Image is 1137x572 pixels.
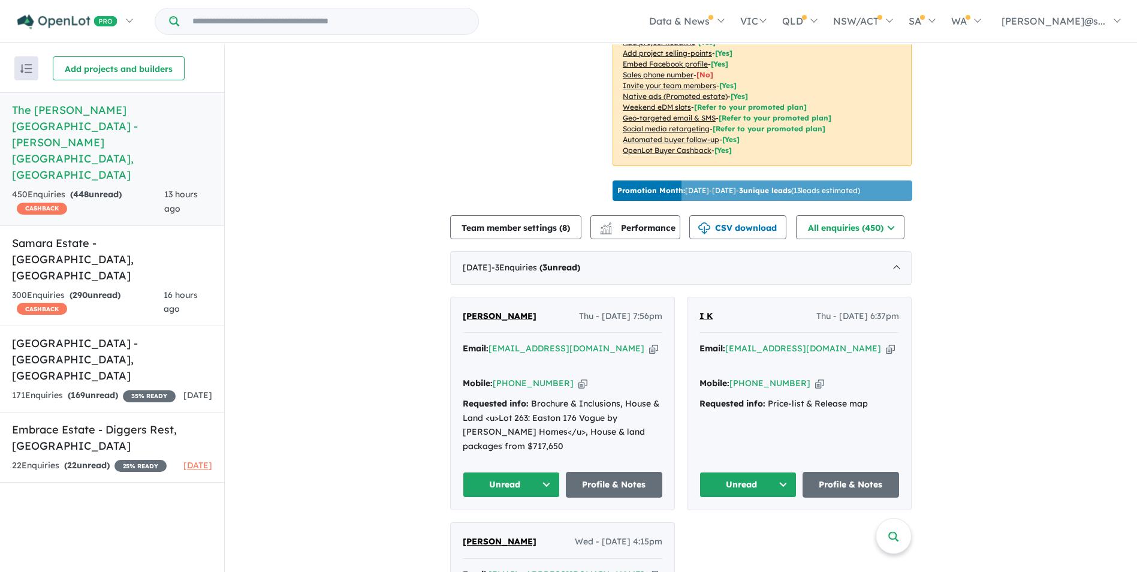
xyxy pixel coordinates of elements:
[12,235,212,284] h5: Samara Estate - [GEOGRAPHIC_DATA] , [GEOGRAPHIC_DATA]
[623,81,716,90] u: Invite your team members
[601,222,611,229] img: line-chart.svg
[719,113,831,122] span: [Refer to your promoted plan]
[67,460,77,471] span: 22
[123,390,176,402] span: 35 % READY
[53,56,185,80] button: Add projects and builders
[463,343,488,354] strong: Email:
[164,189,198,214] span: 13 hours ago
[617,185,860,196] p: [DATE] - [DATE] - ( 13 leads estimated)
[463,536,536,547] span: [PERSON_NAME]
[450,251,912,285] div: [DATE]
[623,146,711,155] u: OpenLot Buyer Cashback
[617,186,685,195] b: Promotion Month:
[463,397,662,454] div: Brochure & Inclusions, House & Land <u>Lot 263: Easton 176 Vogue by [PERSON_NAME] Homes</u>, Hous...
[183,390,212,401] span: [DATE]
[182,8,476,34] input: Try estate name, suburb, builder or developer
[816,309,899,324] span: Thu - [DATE] 6:37pm
[164,290,198,315] span: 16 hours ago
[623,103,691,112] u: Weekend eDM slots
[623,135,719,144] u: Automated buyer follow-up
[815,377,824,390] button: Copy
[73,290,88,300] span: 290
[739,186,791,195] b: 3 unique leads
[623,92,728,101] u: Native ads (Promoted estate)
[12,288,164,317] div: 300 Enquir ies
[64,460,110,471] strong: ( unread)
[719,81,737,90] span: [ Yes ]
[542,262,547,273] span: 3
[450,215,581,239] button: Team member settings (8)
[562,222,567,233] span: 8
[71,390,85,401] span: 169
[20,64,32,73] img: sort.svg
[463,472,560,498] button: Unread
[689,215,786,239] button: CSV download
[699,398,765,409] strong: Requested info:
[699,397,899,411] div: Price-list & Release map
[463,311,536,321] span: [PERSON_NAME]
[729,378,810,389] a: [PHONE_NUMBER]
[12,459,167,473] div: 22 Enquir ies
[713,124,825,133] span: [Refer to your promoted plan]
[699,309,713,324] a: I K
[590,215,680,239] button: Performance
[623,38,695,47] u: Add project headline
[579,309,662,324] span: Thu - [DATE] 7:56pm
[17,14,117,29] img: Openlot PRO Logo White
[12,422,212,454] h5: Embrace Estate - Diggers Rest , [GEOGRAPHIC_DATA]
[463,378,493,389] strong: Mobile:
[183,460,212,471] span: [DATE]
[623,49,712,58] u: Add project selling-points
[463,309,536,324] a: [PERSON_NAME]
[600,226,612,234] img: bar-chart.svg
[699,343,725,354] strong: Email:
[725,343,881,354] a: [EMAIL_ADDRESS][DOMAIN_NAME]
[699,472,797,498] button: Unread
[70,189,122,200] strong: ( unread)
[711,59,728,68] span: [ Yes ]
[731,92,748,101] span: [Yes]
[17,303,67,315] span: CASHBACK
[463,535,536,549] a: [PERSON_NAME]
[694,103,807,112] span: [Refer to your promoted plan]
[714,146,732,155] span: [Yes]
[649,342,658,355] button: Copy
[566,472,663,498] a: Profile & Notes
[491,262,580,273] span: - 3 Enquir ies
[886,342,895,355] button: Copy
[796,215,904,239] button: All enquiries (450)
[803,472,900,498] a: Profile & Notes
[623,70,693,79] u: Sales phone number
[623,113,716,122] u: Geo-targeted email & SMS
[12,102,212,183] h5: The [PERSON_NAME][GEOGRAPHIC_DATA] - [PERSON_NAME][GEOGRAPHIC_DATA] , [GEOGRAPHIC_DATA]
[715,49,732,58] span: [ Yes ]
[699,378,729,389] strong: Mobile:
[539,262,580,273] strong: ( unread)
[602,222,675,233] span: Performance
[70,290,120,300] strong: ( unread)
[12,335,212,384] h5: [GEOGRAPHIC_DATA] - [GEOGRAPHIC_DATA] , [GEOGRAPHIC_DATA]
[698,38,716,47] span: [ Yes ]
[488,343,644,354] a: [EMAIL_ADDRESS][DOMAIN_NAME]
[463,398,529,409] strong: Requested info:
[578,377,587,390] button: Copy
[493,378,574,389] a: [PHONE_NUMBER]
[575,535,662,549] span: Wed - [DATE] 4:15pm
[623,124,710,133] u: Social media retargeting
[722,135,740,144] span: [Yes]
[12,389,176,403] div: 171 Enquir ies
[73,189,89,200] span: 448
[623,59,708,68] u: Embed Facebook profile
[696,70,713,79] span: [ No ]
[699,311,713,321] span: I K
[698,222,710,234] img: download icon
[1002,15,1105,27] span: [PERSON_NAME]@s...
[17,203,67,215] span: CASHBACK
[68,390,118,401] strong: ( unread)
[12,188,164,216] div: 450 Enquir ies
[114,460,167,472] span: 25 % READY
